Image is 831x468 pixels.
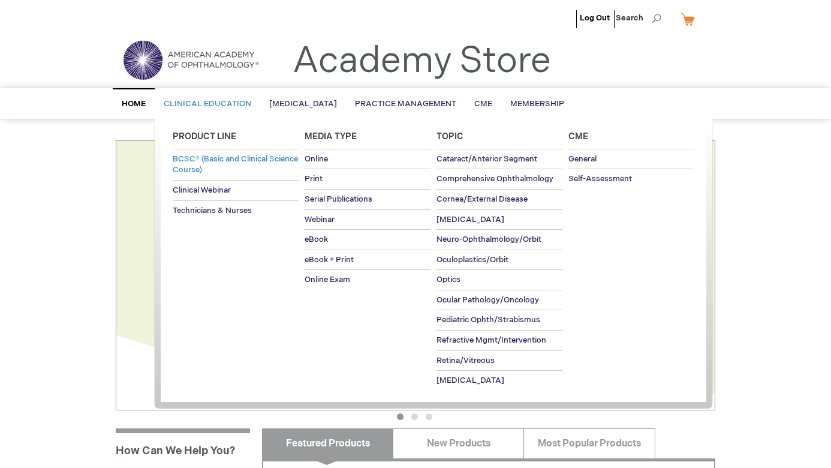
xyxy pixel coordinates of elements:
span: Pediatric Ophth/Strabismus [436,315,540,325]
span: Search [616,6,661,30]
span: Cornea/External Disease [436,194,528,204]
a: Academy Store [293,40,551,83]
a: Log Out [580,13,610,23]
span: Clinical Education [164,99,251,109]
span: Webinar [305,215,335,224]
span: Oculoplastics/Orbit [436,255,508,265]
span: Media Type [305,131,357,142]
span: Neuro-Ophthalmology/Orbit [436,235,541,244]
span: General [568,154,597,164]
span: CME [474,99,492,109]
a: Most Popular Products [523,428,655,458]
span: Print [305,174,323,184]
a: Featured Products [262,428,393,458]
span: [MEDICAL_DATA] [269,99,337,109]
span: Cataract/Anterior Segment [436,154,537,164]
span: Retina/Vitreous [436,356,495,365]
span: Optics [436,275,460,284]
span: Product Line [173,131,236,142]
span: BCSC® (Basic and Clinical Science Course) [173,154,298,175]
span: Self-Assessment [568,174,632,184]
span: [MEDICAL_DATA] [436,215,504,224]
button: 3 of 3 [426,413,432,420]
span: [MEDICAL_DATA] [436,376,504,385]
span: Serial Publications [305,194,372,204]
span: eBook + Print [305,255,354,265]
button: 1 of 3 [397,413,404,420]
span: Technicians & Nurses [173,206,252,215]
span: Cme [568,131,588,142]
button: 2 of 3 [411,413,418,420]
span: Online Exam [305,275,350,284]
span: Topic [436,131,463,142]
span: Ocular Pathology/Oncology [436,295,539,305]
span: Refractive Mgmt/Intervention [436,335,546,345]
span: Comprehensive Ophthalmology [436,174,553,184]
span: Home [122,99,146,109]
span: eBook [305,235,328,244]
span: Online [305,154,328,164]
a: New Products [393,428,524,458]
span: Clinical Webinar [173,185,231,195]
span: Membership [510,99,564,109]
span: Practice Management [355,99,456,109]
